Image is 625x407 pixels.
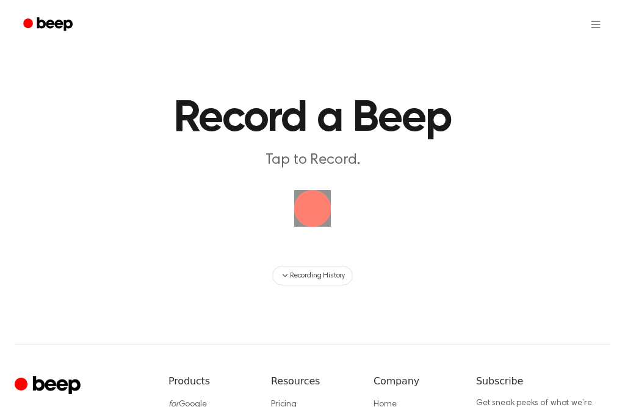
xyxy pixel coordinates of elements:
[15,374,84,398] a: Cruip
[290,270,345,281] span: Recording History
[15,13,84,37] a: Beep
[476,374,610,389] h6: Subscribe
[581,10,610,39] button: Open menu
[374,374,457,389] h6: Company
[132,97,493,141] h1: Record a Beep
[168,374,251,389] h6: Products
[271,374,354,389] h6: Resources
[132,150,493,170] p: Tap to Record.
[272,266,353,285] button: Recording History
[294,190,331,227] img: Beep Logo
